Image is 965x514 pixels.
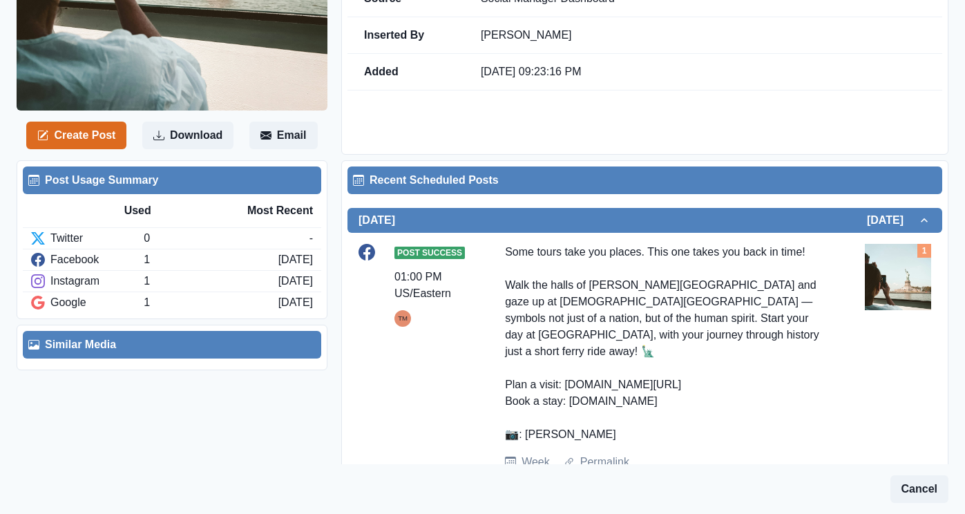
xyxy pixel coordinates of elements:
[31,251,144,268] div: Facebook
[867,213,917,227] h2: [DATE]
[142,122,233,149] button: Download
[865,244,931,310] img: g5befuqo66ips4kyaxlh
[890,475,948,503] button: Cancel
[464,54,942,91] td: [DATE] 09:23:16 PM
[144,230,309,247] div: 0
[394,247,465,259] span: Post Success
[278,273,313,289] div: [DATE]
[359,213,395,227] h2: [DATE]
[28,172,316,189] div: Post Usage Summary
[144,273,278,289] div: 1
[249,122,318,149] button: Email
[917,244,931,258] div: Total Media Attached
[347,17,464,54] td: Inserted By
[218,202,313,219] div: Most Recent
[353,172,937,189] div: Recent Scheduled Posts
[278,251,313,268] div: [DATE]
[481,29,572,41] a: [PERSON_NAME]
[144,251,278,268] div: 1
[31,294,144,311] div: Google
[124,202,219,219] div: Used
[144,294,278,311] div: 1
[347,54,464,91] td: Added
[278,294,313,311] div: [DATE]
[580,454,629,470] a: Permalink
[522,454,550,470] a: Week
[394,269,464,302] div: 01:00 PM US/Eastern
[31,230,144,247] div: Twitter
[31,273,144,289] div: Instagram
[505,244,823,443] div: Some tours take you places. This one takes you back in time! Walk the halls of [PERSON_NAME][GEOG...
[347,208,942,233] button: [DATE][DATE]
[28,336,316,353] div: Similar Media
[398,310,408,327] div: Tony Manalo
[26,122,126,149] button: Create Post
[309,230,313,247] div: -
